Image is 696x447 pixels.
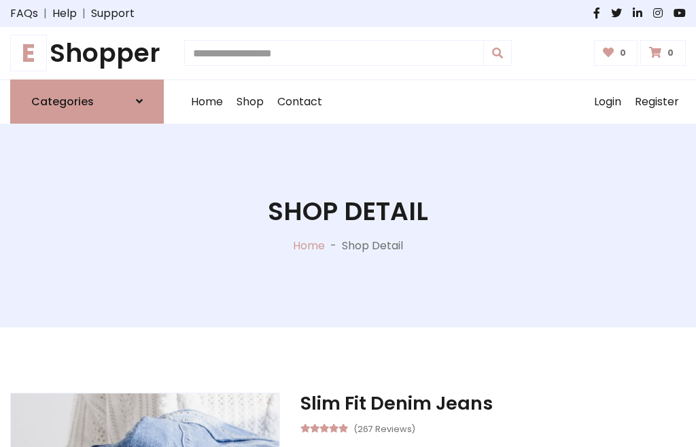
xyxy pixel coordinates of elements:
span: 0 [664,47,677,59]
span: 0 [616,47,629,59]
h1: Shopper [10,38,164,69]
a: FAQs [10,5,38,22]
p: - [325,238,342,254]
a: Help [52,5,77,22]
a: 0 [594,40,638,66]
a: Support [91,5,135,22]
a: Home [293,238,325,253]
a: Shop [230,80,271,124]
h6: Categories [31,95,94,108]
a: Contact [271,80,329,124]
a: Home [184,80,230,124]
a: Register [628,80,686,124]
h3: Slim Fit Denim Jeans [300,393,686,414]
span: E [10,35,47,71]
a: Login [587,80,628,124]
a: EShopper [10,38,164,69]
p: Shop Detail [342,238,403,254]
h1: Shop Detail [268,196,428,227]
span: | [38,5,52,22]
span: | [77,5,91,22]
a: 0 [640,40,686,66]
a: Categories [10,79,164,124]
small: (267 Reviews) [353,420,415,436]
